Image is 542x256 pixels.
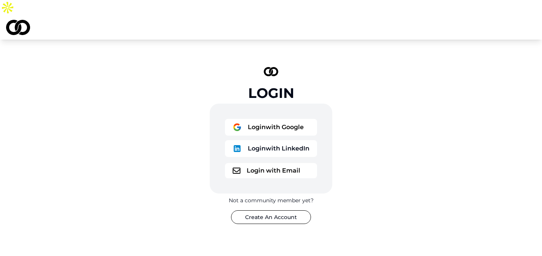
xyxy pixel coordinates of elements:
[225,140,317,157] button: logoLoginwith LinkedIn
[233,123,242,132] img: logo
[233,168,241,174] img: logo
[233,144,242,153] img: logo
[231,210,311,224] button: Create An Account
[229,197,314,204] div: Not a community member yet?
[248,85,294,101] div: Login
[6,20,30,35] img: logo
[264,67,278,76] img: logo
[225,119,317,136] button: logoLoginwith Google
[225,163,317,178] button: logoLogin with Email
